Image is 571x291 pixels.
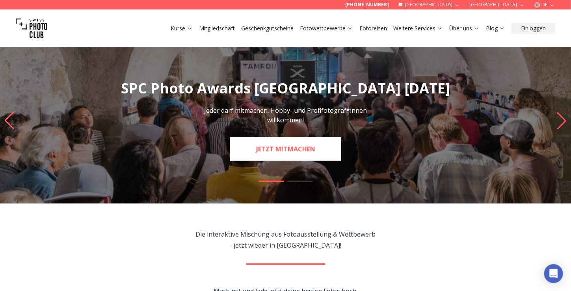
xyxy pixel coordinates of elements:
[196,23,238,34] button: Mitgliedschaft
[483,23,508,34] button: Blog
[238,23,297,34] button: Geschenkgutscheine
[359,24,387,32] a: Fotoreisen
[199,24,235,32] a: Mitgliedschaft
[297,23,356,34] button: Fotowettbewerbe
[197,106,374,125] p: Jeder darf mitmachen. Hobby- und Profifotograf*innen willkommen!
[16,13,47,44] img: Swiss photo club
[390,23,446,34] button: Weitere Services
[167,23,196,34] button: Kurse
[511,23,555,34] button: Einloggen
[300,24,353,32] a: Fotowettbewerbe
[393,24,443,32] a: Weitere Services
[171,24,193,32] a: Kurse
[446,23,483,34] button: Über uns
[230,137,341,161] a: JETZT MITMACHEN
[345,2,389,8] a: [PHONE_NUMBER]
[241,24,294,32] a: Geschenkgutscheine
[544,264,563,283] div: Open Intercom Messenger
[486,24,505,32] a: Blog
[449,24,480,32] a: Über uns
[195,229,376,251] p: Die interaktive Mischung aus Fotoausstellung & Wettbewerb - jetzt wieder in [GEOGRAPHIC_DATA]!
[356,23,390,34] button: Fotoreisen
